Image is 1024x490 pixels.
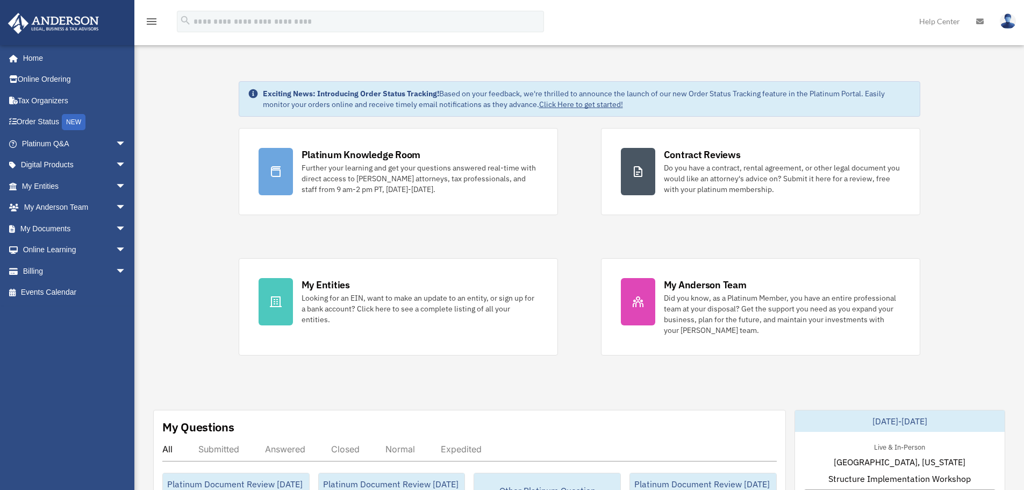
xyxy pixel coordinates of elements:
[116,197,137,219] span: arrow_drop_down
[116,175,137,197] span: arrow_drop_down
[385,444,415,455] div: Normal
[795,410,1005,432] div: [DATE]-[DATE]
[8,260,142,282] a: Billingarrow_drop_down
[116,239,137,261] span: arrow_drop_down
[116,133,137,155] span: arrow_drop_down
[145,19,158,28] a: menu
[145,15,158,28] i: menu
[116,154,137,176] span: arrow_drop_down
[828,472,971,485] span: Structure Implementation Workshop
[265,444,305,455] div: Answered
[664,278,747,292] div: My Anderson Team
[664,162,900,195] div: Do you have a contract, rental agreement, or other legal document you would like an attorney's ad...
[302,162,538,195] div: Further your learning and get your questions answered real-time with direct access to [PERSON_NAM...
[441,444,482,455] div: Expedited
[263,89,439,98] strong: Exciting News: Introducing Order Status Tracking!
[162,444,173,455] div: All
[8,239,142,261] a: Online Learningarrow_drop_down
[8,111,142,133] a: Order StatusNEW
[8,154,142,176] a: Digital Productsarrow_drop_down
[664,148,741,161] div: Contract Reviews
[162,419,234,435] div: My Questions
[263,88,911,110] div: Based on your feedback, we're thrilled to announce the launch of our new Order Status Tracking fe...
[1000,13,1016,29] img: User Pic
[601,258,920,356] a: My Anderson Team Did you know, as a Platinum Member, you have an entire professional team at your...
[8,282,142,303] a: Events Calendar
[302,148,421,161] div: Platinum Knowledge Room
[198,444,239,455] div: Submitted
[5,13,102,34] img: Anderson Advisors Platinum Portal
[865,441,934,452] div: Live & In-Person
[116,260,137,282] span: arrow_drop_down
[302,278,350,292] div: My Entities
[8,133,142,154] a: Platinum Q&Aarrow_drop_down
[8,218,142,239] a: My Documentsarrow_drop_down
[8,47,137,69] a: Home
[8,175,142,197] a: My Entitiesarrow_drop_down
[302,293,538,325] div: Looking for an EIN, want to make an update to an entity, or sign up for a bank account? Click her...
[8,197,142,218] a: My Anderson Teamarrow_drop_down
[834,456,965,468] span: [GEOGRAPHIC_DATA], [US_STATE]
[8,90,142,111] a: Tax Organizers
[331,444,360,455] div: Closed
[539,100,623,109] a: Click Here to get started!
[601,128,920,215] a: Contract Reviews Do you have a contract, rental agreement, or other legal document you would like...
[8,69,142,90] a: Online Ordering
[62,114,85,130] div: NEW
[116,218,137,240] span: arrow_drop_down
[239,128,558,215] a: Platinum Knowledge Room Further your learning and get your questions answered real-time with dire...
[664,293,900,336] div: Did you know, as a Platinum Member, you have an entire professional team at your disposal? Get th...
[180,15,191,26] i: search
[239,258,558,356] a: My Entities Looking for an EIN, want to make an update to an entity, or sign up for a bank accoun...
